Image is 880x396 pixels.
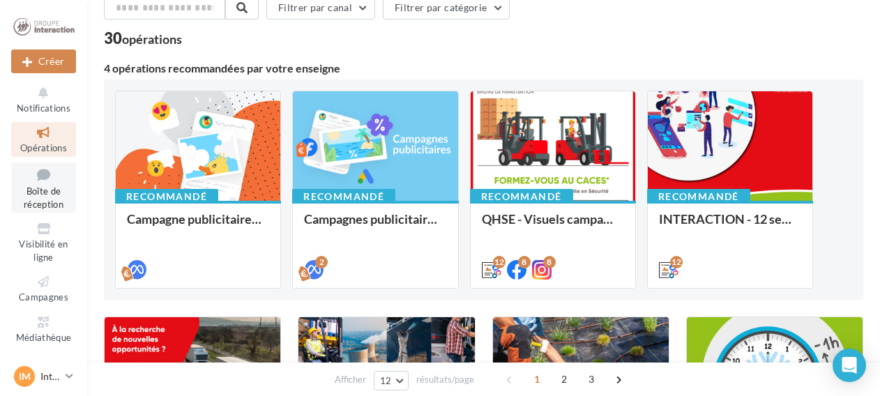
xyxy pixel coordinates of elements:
div: Recommandé [470,189,573,204]
span: Médiathèque [16,332,72,343]
div: 4 opérations recommandées par votre enseigne [104,63,863,74]
a: Médiathèque [11,312,76,346]
div: Nouvelle campagne [11,49,76,73]
div: 8 [518,256,531,268]
button: 12 [374,371,409,390]
span: 12 [380,375,392,386]
div: INTERACTION - 12 semaines de publication [659,212,801,240]
span: Boîte de réception [24,185,63,210]
div: Recommandé [292,189,395,204]
div: 12 [670,256,683,268]
div: 30 [104,31,182,46]
div: QHSE - Visuels campagnes siège [482,212,624,240]
a: IM Interaction MONTAIGU [11,363,76,390]
div: 2 [315,256,328,268]
div: Recommandé [647,189,750,204]
span: IM [19,370,31,383]
div: Campagne publicitaire saisonniers [127,212,269,240]
span: résultats/page [416,373,474,386]
div: Open Intercom Messenger [833,349,866,382]
div: Recommandé [115,189,218,204]
span: 1 [526,368,548,390]
span: Notifications [17,102,70,114]
a: Boîte de réception [11,162,76,213]
a: Opérations [11,122,76,156]
a: Visibilité en ligne [11,218,76,266]
span: Opérations [20,142,67,153]
button: Notifications [11,82,76,116]
div: Campagnes publicitaires [304,212,446,240]
div: 8 [543,256,556,268]
span: 2 [553,368,575,390]
a: Calendrier [11,351,76,386]
p: Interaction MONTAIGU [40,370,60,383]
div: 12 [493,256,506,268]
a: Campagnes [11,271,76,305]
span: Campagnes [19,291,68,303]
span: Visibilité en ligne [19,238,68,263]
div: opérations [122,33,182,45]
button: Créer [11,49,76,73]
span: 3 [580,368,602,390]
span: Afficher [335,373,366,386]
